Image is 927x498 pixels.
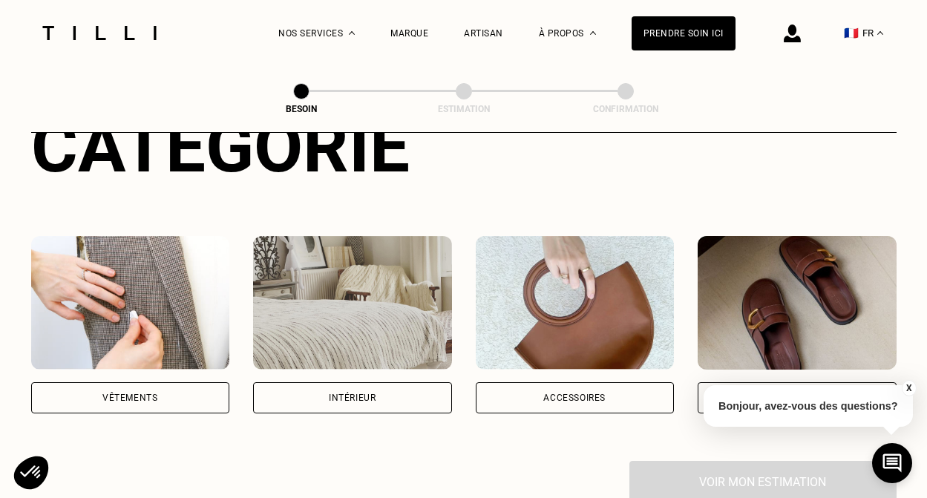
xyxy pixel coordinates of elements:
[698,236,897,370] img: Chaussures
[253,236,452,370] img: Intérieur
[877,31,883,35] img: menu déroulant
[632,16,736,50] a: Prendre soin ici
[102,393,157,402] div: Vêtements
[31,105,897,189] div: Catégorie
[844,26,859,40] span: 🇫🇷
[390,104,538,114] div: Estimation
[31,236,230,370] img: Vêtements
[901,380,916,396] button: X
[551,104,700,114] div: Confirmation
[349,31,355,35] img: Menu déroulant
[37,26,162,40] img: Logo du service de couturière Tilli
[704,385,913,427] p: Bonjour, avez-vous des questions?
[476,236,675,370] img: Accessoires
[227,104,376,114] div: Besoin
[543,393,606,402] div: Accessoires
[390,28,428,39] a: Marque
[464,28,503,39] a: Artisan
[590,31,596,35] img: Menu déroulant à propos
[784,24,801,42] img: icône connexion
[329,393,376,402] div: Intérieur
